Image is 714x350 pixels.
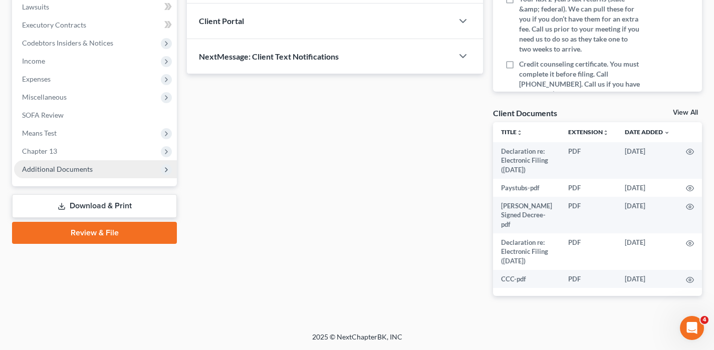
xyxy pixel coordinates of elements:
[14,16,177,34] a: Executory Contracts
[22,21,86,29] span: Executory Contracts
[493,233,560,270] td: Declaration re: Electronic Filing ([DATE])
[22,3,49,11] span: Lawsuits
[493,142,560,179] td: Declaration re: Electronic Filing ([DATE])
[617,197,678,233] td: [DATE]
[22,39,113,47] span: Codebtors Insiders & Notices
[560,179,617,197] td: PDF
[673,109,698,116] a: View All
[560,197,617,233] td: PDF
[493,197,560,233] td: [PERSON_NAME] Signed Decree-pdf
[617,270,678,288] td: [DATE]
[560,142,617,179] td: PDF
[617,233,678,270] td: [DATE]
[22,75,51,83] span: Expenses
[493,179,560,197] td: Paystubs-pdf
[199,16,244,26] span: Client Portal
[199,52,339,61] span: NextMessage: Client Text Notifications
[501,128,523,136] a: Titleunfold_more
[12,194,177,218] a: Download & Print
[72,332,643,350] div: 2025 © NextChapterBK, INC
[560,270,617,288] td: PDF
[12,222,177,244] a: Review & File
[617,179,678,197] td: [DATE]
[493,270,560,288] td: CCC-pdf
[14,106,177,124] a: SOFA Review
[22,93,67,101] span: Miscellaneous
[22,57,45,65] span: Income
[617,142,678,179] td: [DATE]
[603,130,609,136] i: unfold_more
[22,111,64,119] span: SOFA Review
[22,129,57,137] span: Means Test
[22,165,93,173] span: Additional Documents
[517,130,523,136] i: unfold_more
[568,128,609,136] a: Extensionunfold_more
[493,108,557,118] div: Client Documents
[680,316,704,340] iframe: Intercom live chat
[664,130,670,136] i: expand_more
[700,316,708,324] span: 4
[625,128,670,136] a: Date Added expand_more
[519,59,641,109] span: Credit counseling certificate. You must complete it before filing. Call [PHONE_NUMBER]. Call us i...
[22,147,57,155] span: Chapter 13
[560,233,617,270] td: PDF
